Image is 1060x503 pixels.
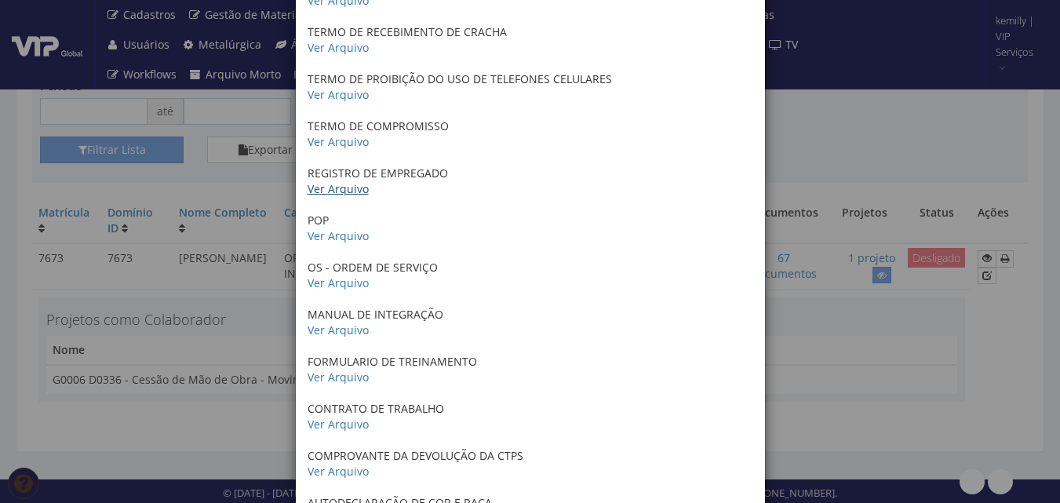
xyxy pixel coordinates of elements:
a: Ver Arquivo [308,40,369,55]
p: REGISTRO DE EMPREGADO [308,166,753,197]
a: Ver Arquivo [308,181,369,196]
p: TERMO DE PROIBIÇÃO DO USO DE TELEFONES CELULARES [308,71,753,103]
p: TERMO DE RECEBIMENTO DE CRACHA [308,24,753,56]
a: Ver Arquivo [308,228,369,243]
p: FORMULARIO DE TREINAMENTO [308,354,753,385]
a: Ver Arquivo [308,464,369,479]
a: Ver Arquivo [308,134,369,149]
p: TERMO DE COMPROMISSO [308,118,753,150]
p: CONTRATO DE TRABALHO [308,401,753,432]
p: OS - ORDEM DE SERVIÇO [308,260,753,291]
p: COMPROVANTE DA DEVOLUÇÃO DA CTPS [308,448,753,479]
a: Ver Arquivo [308,323,369,337]
p: MANUAL DE INTEGRAÇÃO [308,307,753,338]
a: Ver Arquivo [308,417,369,432]
a: Ver Arquivo [308,87,369,102]
a: Ver Arquivo [308,275,369,290]
a: Ver Arquivo [308,370,369,385]
p: POP [308,213,753,244]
